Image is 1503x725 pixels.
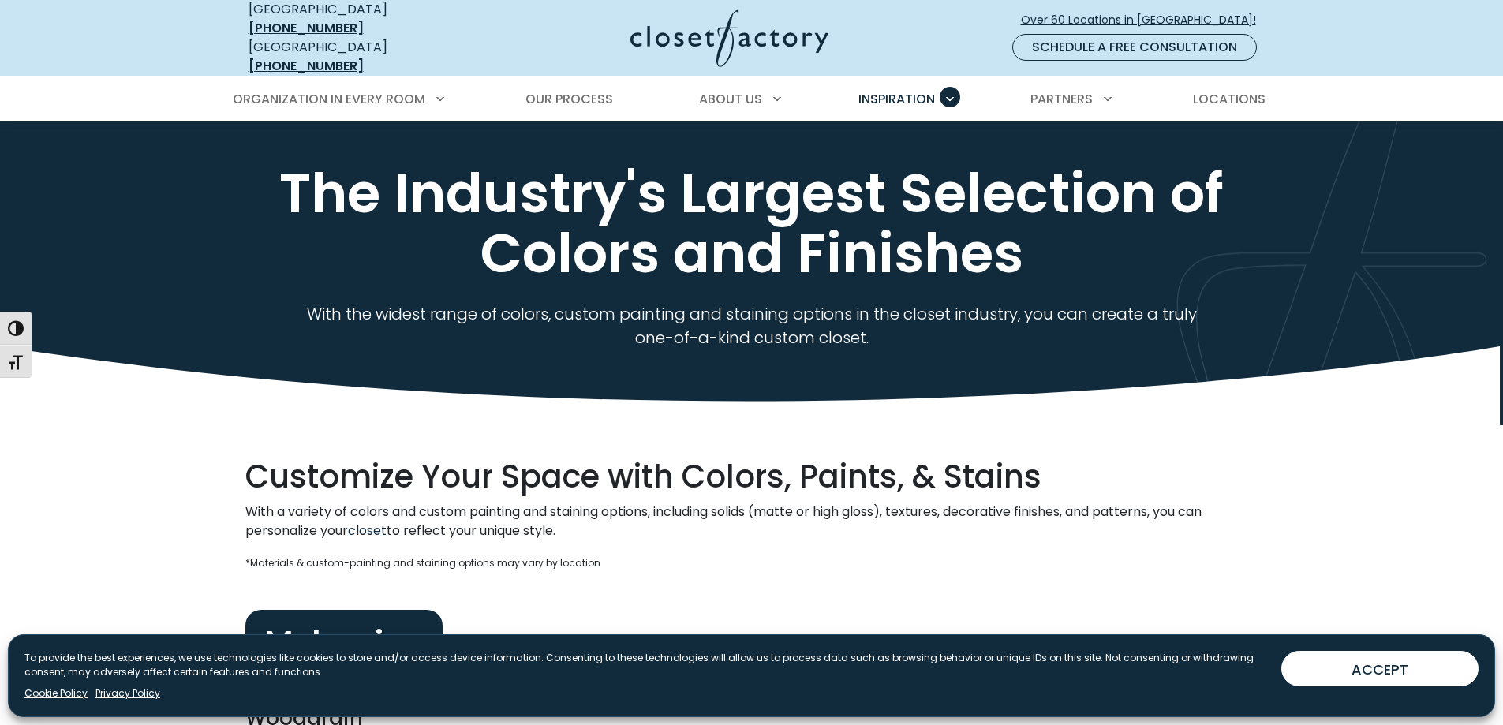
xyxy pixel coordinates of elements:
[245,610,443,676] h3: Melamine
[699,90,762,108] span: About Us
[24,686,88,701] a: Cookie Policy
[630,9,828,67] img: Closet Factory Logo
[95,686,160,701] a: Privacy Policy
[245,503,1258,540] p: With a variety of colors and custom painting and staining options, including solids (matte or hig...
[348,521,387,540] a: closet
[249,57,364,75] a: [PHONE_NUMBER]
[1193,90,1266,108] span: Locations
[1012,34,1257,61] a: Schedule a Free Consultation
[525,90,613,108] span: Our Process
[233,90,425,108] span: Organization in Every Room
[1281,651,1479,686] button: ACCEPT
[24,651,1269,679] p: To provide the best experiences, we use technologies like cookies to store and/or access device i...
[1021,12,1269,28] span: Over 60 Locations in [GEOGRAPHIC_DATA]!
[249,19,364,37] a: [PHONE_NUMBER]
[222,77,1282,121] nav: Primary Menu
[307,303,1197,349] span: With the widest range of colors, custom painting and staining options in the closet industry, you...
[1030,90,1093,108] span: Partners
[245,457,1258,496] h5: Customize Your Space with Colors, Paints, & Stains
[245,163,1258,283] h1: The Industry's Largest Selection of Colors and Finishes
[245,556,600,570] span: *Materials & custom-painting and staining options may vary by location
[249,38,477,76] div: [GEOGRAPHIC_DATA]
[1020,6,1269,34] a: Over 60 Locations in [GEOGRAPHIC_DATA]!
[858,90,935,108] span: Inspiration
